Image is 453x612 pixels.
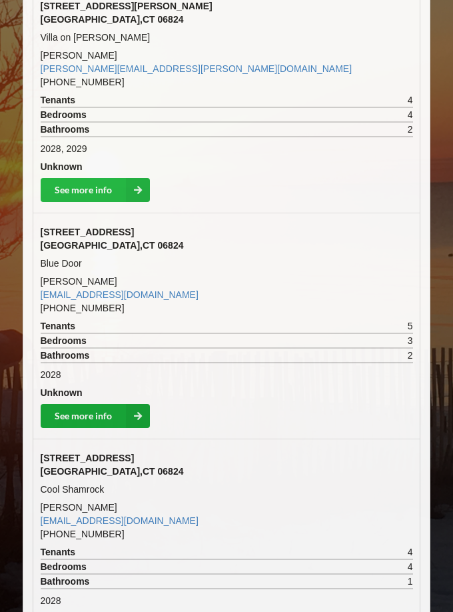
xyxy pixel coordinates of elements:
[41,334,90,347] span: Bedrooms
[41,387,83,398] b: Unknown
[408,319,413,333] span: 5
[41,453,135,463] span: [STREET_ADDRESS]
[33,365,420,383] td: 2028
[41,404,150,428] a: See more info
[33,498,420,543] td: [PERSON_NAME] [PHONE_NUMBER]
[408,349,413,362] span: 2
[41,466,184,477] span: [GEOGRAPHIC_DATA] , CT 06824
[408,108,413,121] span: 4
[41,349,93,362] span: Bathrooms
[41,178,150,202] a: See more info
[408,123,413,136] span: 2
[408,93,413,107] span: 4
[33,272,420,317] td: [PERSON_NAME] [PHONE_NUMBER]
[41,227,135,237] span: [STREET_ADDRESS]
[41,108,90,121] span: Bedrooms
[41,93,79,107] span: Tenants
[33,254,420,272] td: Blue Door
[408,575,413,588] span: 1
[33,591,420,609] td: 2028
[41,161,83,172] b: Unknown
[41,14,184,25] span: [GEOGRAPHIC_DATA] , CT 06824
[408,560,413,573] span: 4
[33,46,420,91] td: [PERSON_NAME] [PHONE_NUMBER]
[41,63,352,74] a: [PERSON_NAME][EMAIL_ADDRESS][PERSON_NAME][DOMAIN_NAME]
[33,480,420,498] td: Cool Shamrock
[41,575,93,588] span: Bathrooms
[408,334,413,347] span: 3
[41,319,79,333] span: Tenants
[33,139,420,157] td: 2028, 2029
[41,545,79,559] span: Tenants
[41,123,93,136] span: Bathrooms
[41,289,199,300] a: [EMAIL_ADDRESS][DOMAIN_NAME]
[41,240,184,251] span: [GEOGRAPHIC_DATA] , CT 06824
[41,515,199,526] a: [EMAIL_ADDRESS][DOMAIN_NAME]
[41,1,213,11] span: [STREET_ADDRESS][PERSON_NAME]
[33,28,420,46] td: Villa on [PERSON_NAME]
[408,545,413,559] span: 4
[41,560,90,573] span: Bedrooms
